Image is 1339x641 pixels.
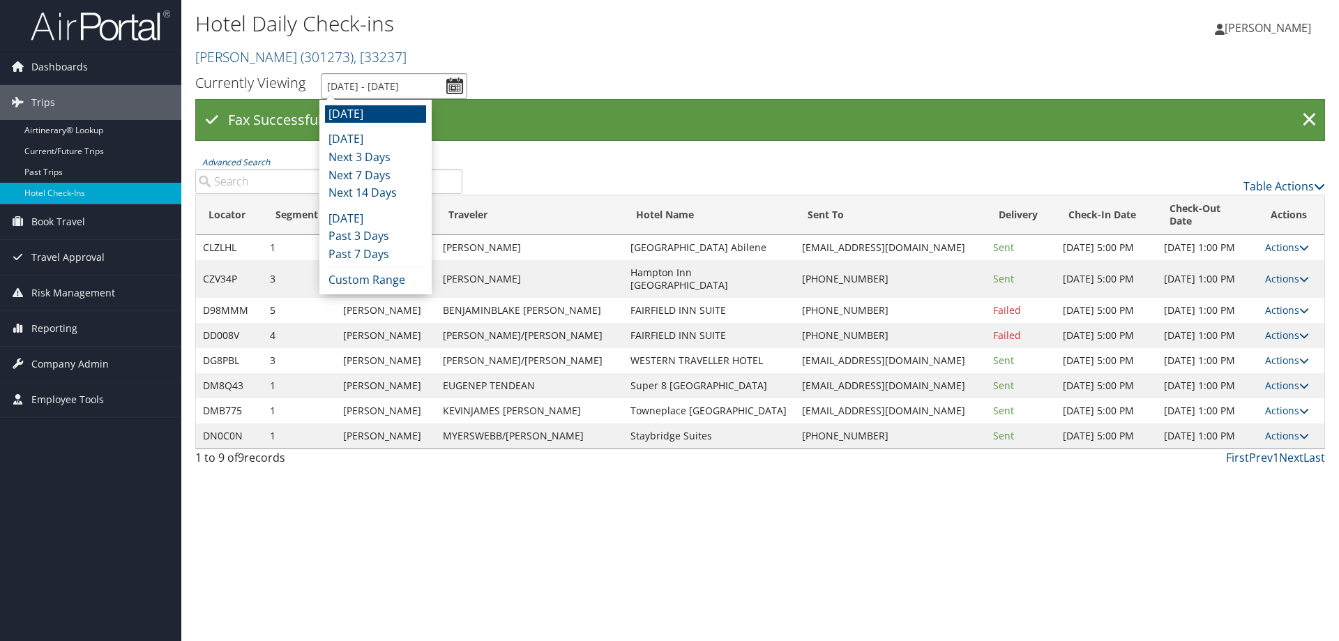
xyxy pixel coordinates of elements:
[31,347,109,382] span: Company Admin
[195,9,948,38] h1: Hotel Daily Check-ins
[1215,7,1325,49] a: [PERSON_NAME]
[1265,329,1309,342] a: Actions
[301,47,354,66] span: ( 301273 )
[1258,195,1324,235] th: Actions
[263,260,336,298] td: 3
[325,184,426,202] li: Next 14 Days
[436,348,623,373] td: [PERSON_NAME]/[PERSON_NAME]
[1056,260,1157,298] td: [DATE] 5:00 PM
[336,298,436,323] td: [PERSON_NAME]
[795,423,987,448] td: [PHONE_NUMBER]
[623,373,795,398] td: Super 8 [GEOGRAPHIC_DATA]
[993,404,1014,417] span: Sent
[993,354,1014,367] span: Sent
[325,246,426,264] li: Past 7 Days
[263,298,336,323] td: 5
[1056,195,1157,235] th: Check-In Date: activate to sort column ascending
[263,235,336,260] td: 1
[336,423,436,448] td: [PERSON_NAME]
[336,348,436,373] td: [PERSON_NAME]
[1265,303,1309,317] a: Actions
[795,348,987,373] td: [EMAIL_ADDRESS][DOMAIN_NAME]
[196,235,263,260] td: CLZLHL
[354,47,407,66] span: , [ 33237 ]
[623,260,795,298] td: Hampton Inn [GEOGRAPHIC_DATA]
[31,240,105,275] span: Travel Approval
[1265,429,1309,442] a: Actions
[436,195,623,235] th: Traveler: activate to sort column ascending
[195,169,462,194] input: Advanced Search
[1157,373,1258,398] td: [DATE] 1:00 PM
[623,195,795,235] th: Hotel Name: activate to sort column ascending
[263,373,336,398] td: 1
[993,329,1021,342] span: Failed
[1297,106,1322,134] a: ×
[795,195,987,235] th: Sent To: activate to sort column ascending
[1056,235,1157,260] td: [DATE] 5:00 PM
[325,271,426,289] li: Custom Range
[993,379,1014,392] span: Sent
[993,429,1014,442] span: Sent
[1157,348,1258,373] td: [DATE] 1:00 PM
[31,9,170,42] img: airportal-logo.png
[1303,450,1325,465] a: Last
[1265,404,1309,417] a: Actions
[202,156,270,168] a: Advanced Search
[263,195,336,235] th: Segment: activate to sort column ascending
[623,235,795,260] td: [GEOGRAPHIC_DATA] Abilene
[31,382,104,417] span: Employee Tools
[1249,450,1273,465] a: Prev
[993,241,1014,254] span: Sent
[1265,241,1309,254] a: Actions
[436,260,623,298] td: [PERSON_NAME]
[263,323,336,348] td: 4
[1056,323,1157,348] td: [DATE] 5:00 PM
[196,423,263,448] td: DN0C0N
[1265,379,1309,392] a: Actions
[321,73,467,99] input: [DATE] - [DATE]
[1056,373,1157,398] td: [DATE] 5:00 PM
[325,149,426,167] li: Next 3 Days
[325,167,426,185] li: Next 7 Days
[325,227,426,246] li: Past 3 Days
[1056,348,1157,373] td: [DATE] 5:00 PM
[196,298,263,323] td: D98MMM
[1243,179,1325,194] a: Table Actions
[1157,195,1258,235] th: Check-Out Date: activate to sort column ascending
[195,73,305,92] h3: Currently Viewing
[1157,398,1258,423] td: [DATE] 1:00 PM
[795,235,987,260] td: [EMAIL_ADDRESS][DOMAIN_NAME]
[986,195,1056,235] th: Delivery: activate to sort column ascending
[623,298,795,323] td: FAIRFIELD INN SUITE
[795,298,987,323] td: [PHONE_NUMBER]
[1056,398,1157,423] td: [DATE] 5:00 PM
[1056,298,1157,323] td: [DATE] 5:00 PM
[1157,323,1258,348] td: [DATE] 1:00 PM
[336,323,436,348] td: [PERSON_NAME]
[31,276,115,310] span: Risk Management
[325,210,426,228] li: [DATE]
[993,272,1014,285] span: Sent
[196,398,263,423] td: DMB775
[325,130,426,149] li: [DATE]
[195,449,462,473] div: 1 to 9 of records
[31,50,88,84] span: Dashboards
[795,323,987,348] td: [PHONE_NUMBER]
[1056,423,1157,448] td: [DATE] 5:00 PM
[436,235,623,260] td: [PERSON_NAME]
[623,348,795,373] td: WESTERN TRAVELLER HOTEL
[795,260,987,298] td: [PHONE_NUMBER]
[1265,272,1309,285] a: Actions
[196,195,263,235] th: Locator: activate to sort column ascending
[1273,450,1279,465] a: 1
[336,398,436,423] td: [PERSON_NAME]
[795,373,987,398] td: [EMAIL_ADDRESS][DOMAIN_NAME]
[436,423,623,448] td: MYERSWEBB/[PERSON_NAME]
[1157,423,1258,448] td: [DATE] 1:00 PM
[1226,450,1249,465] a: First
[336,373,436,398] td: [PERSON_NAME]
[31,311,77,346] span: Reporting
[196,348,263,373] td: DG8PBL
[31,85,55,120] span: Trips
[1157,260,1258,298] td: [DATE] 1:00 PM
